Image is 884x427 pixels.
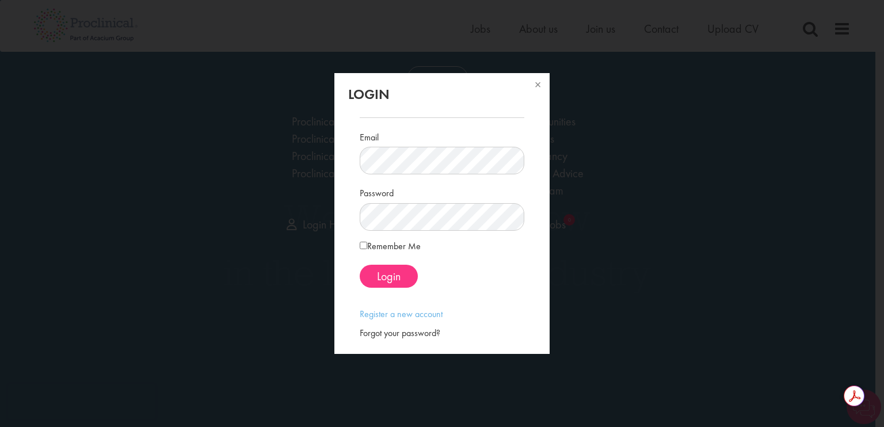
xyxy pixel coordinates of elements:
[360,308,443,320] a: Register a new account
[360,265,418,288] button: Login
[360,327,524,340] div: Forgot your password?
[360,239,421,253] label: Remember Me
[377,269,401,284] span: Login
[360,183,394,200] label: Password
[360,127,379,144] label: Email
[348,87,535,102] h2: Login
[360,242,367,249] input: Remember Me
